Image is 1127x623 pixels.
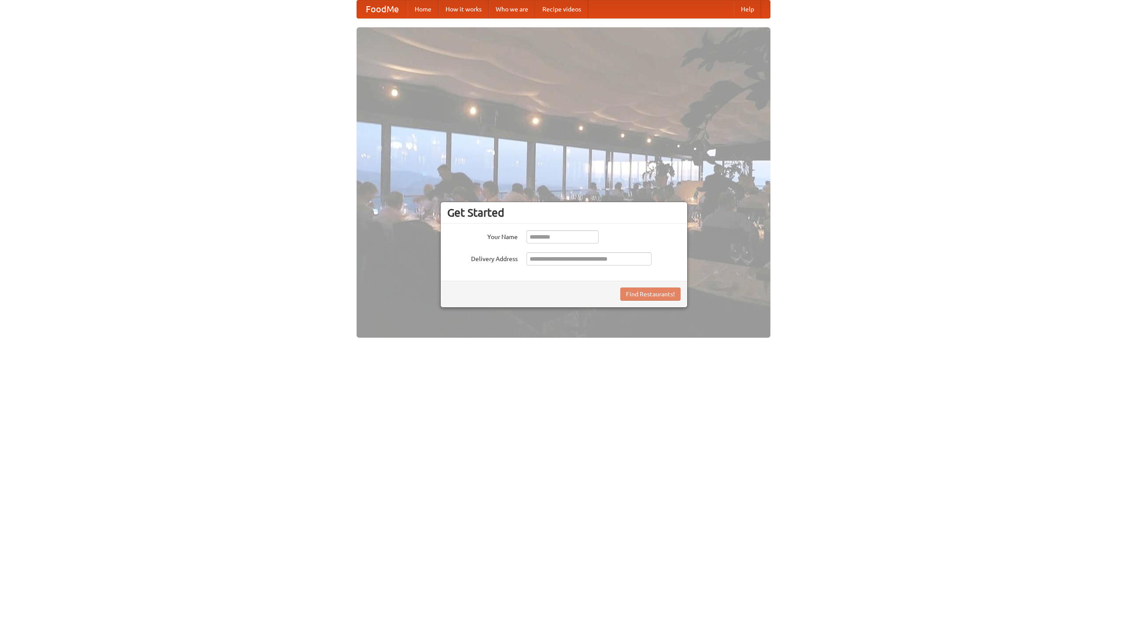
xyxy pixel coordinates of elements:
label: Your Name [447,230,518,241]
a: Help [734,0,761,18]
a: How it works [438,0,489,18]
label: Delivery Address [447,252,518,263]
a: Who we are [489,0,535,18]
a: FoodMe [357,0,408,18]
a: Recipe videos [535,0,588,18]
a: Home [408,0,438,18]
h3: Get Started [447,206,681,219]
button: Find Restaurants! [620,288,681,301]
